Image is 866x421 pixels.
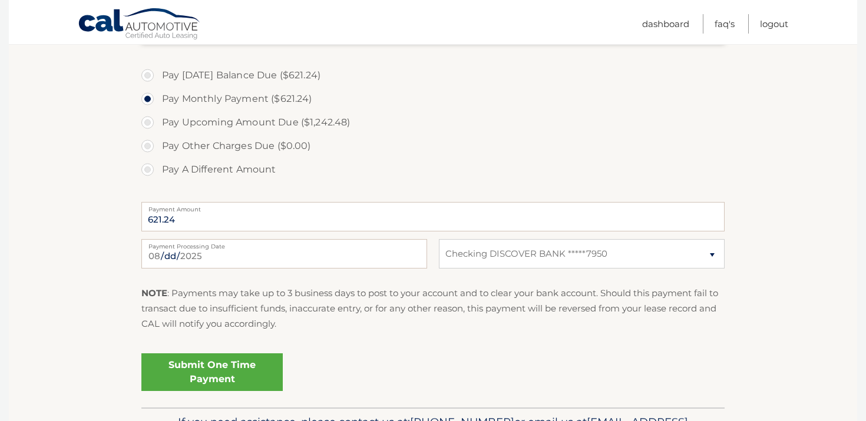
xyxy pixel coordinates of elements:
label: Pay Other Charges Due ($0.00) [141,134,725,158]
label: Pay [DATE] Balance Due ($621.24) [141,64,725,87]
a: Submit One Time Payment [141,353,283,391]
label: Payment Processing Date [141,239,427,248]
label: Pay A Different Amount [141,158,725,181]
a: FAQ's [715,14,735,34]
a: Logout [760,14,788,34]
label: Pay Upcoming Amount Due ($1,242.48) [141,111,725,134]
label: Pay Monthly Payment ($621.24) [141,87,725,111]
p: : Payments may take up to 3 business days to post to your account and to clear your bank account.... [141,286,725,332]
input: Payment Date [141,239,427,268]
label: Payment Amount [141,202,725,211]
a: Cal Automotive [78,8,201,42]
a: Dashboard [642,14,689,34]
strong: NOTE [141,287,167,299]
input: Payment Amount [141,202,725,231]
